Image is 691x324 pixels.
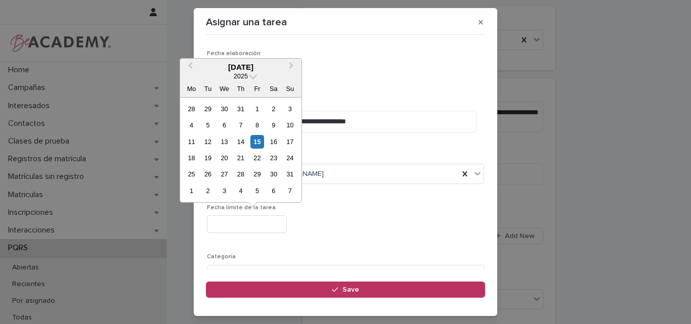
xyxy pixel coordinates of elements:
div: Choose Sunday, 17 August 2025 [283,135,297,149]
div: Th [234,82,247,96]
div: Choose Monday, 28 July 2025 [185,102,198,116]
div: Choose Monday, 25 August 2025 [185,167,198,181]
button: Next Month [284,60,300,76]
div: Choose Friday, 22 August 2025 [250,151,264,165]
div: Choose Wednesday, 3 September 2025 [218,184,231,198]
div: month 2025-08 [183,101,298,199]
div: Choose Saturday, 6 September 2025 [267,184,280,198]
div: Su [283,82,297,96]
div: [DATE] [180,63,301,72]
div: Choose Tuesday, 29 July 2025 [201,102,214,116]
div: Choose Sunday, 7 September 2025 [283,184,297,198]
span: Categoría [207,254,236,260]
div: Choose Monday, 11 August 2025 [185,135,198,149]
div: Choose Friday, 5 September 2025 [250,184,264,198]
div: Choose Tuesday, 2 September 2025 [201,184,214,198]
span: Save [342,286,359,293]
div: Choose Tuesday, 26 August 2025 [201,167,214,181]
div: Choose Wednesday, 6 August 2025 [218,118,231,132]
div: Sa [267,82,280,96]
div: Choose Wednesday, 20 August 2025 [218,151,231,165]
div: Choose Saturday, 23 August 2025 [267,151,280,165]
div: Choose Saturday, 16 August 2025 [267,135,280,149]
div: Choose Sunday, 10 August 2025 [283,118,297,132]
div: Choose Monday, 1 September 2025 [185,184,198,198]
div: Choose Thursday, 7 August 2025 [234,118,247,132]
div: Fr [250,82,264,96]
div: Choose Saturday, 9 August 2025 [267,118,280,132]
div: Choose Thursday, 4 September 2025 [234,184,247,198]
div: Choose Sunday, 24 August 2025 [283,151,297,165]
div: Choose Monday, 18 August 2025 [185,151,198,165]
div: Choose Wednesday, 30 July 2025 [218,102,231,116]
div: Choose Saturday, 2 August 2025 [267,102,280,116]
div: Choose Tuesday, 5 August 2025 [201,118,214,132]
div: Choose Friday, 1 August 2025 [250,102,264,116]
div: Choose Sunday, 31 August 2025 [283,167,297,181]
div: Mo [185,82,198,96]
div: Choose Thursday, 28 August 2025 [234,167,247,181]
p: Asignar una tarea [206,16,287,28]
div: Choose Thursday, 21 August 2025 [234,151,247,165]
div: Choose Tuesday, 12 August 2025 [201,135,214,149]
div: We [218,82,231,96]
div: Choose Wednesday, 27 August 2025 [218,167,231,181]
div: Choose Wednesday, 13 August 2025 [218,135,231,149]
div: Choose Friday, 8 August 2025 [250,118,264,132]
div: Choose Monday, 4 August 2025 [185,118,198,132]
span: Fecha elaboración [207,51,261,57]
span: 2025 [234,72,248,80]
div: Choose Sunday, 3 August 2025 [283,102,297,116]
div: Choose Thursday, 14 August 2025 [234,135,247,149]
div: Choose Friday, 15 August 2025 [250,135,264,149]
div: Choose Thursday, 31 July 2025 [234,102,247,116]
div: Choose Saturday, 30 August 2025 [267,167,280,181]
div: Choose Tuesday, 19 August 2025 [201,151,214,165]
div: Tu [201,82,214,96]
button: Save [206,282,485,298]
button: Previous Month [181,60,197,76]
div: Choose Friday, 29 August 2025 [250,167,264,181]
